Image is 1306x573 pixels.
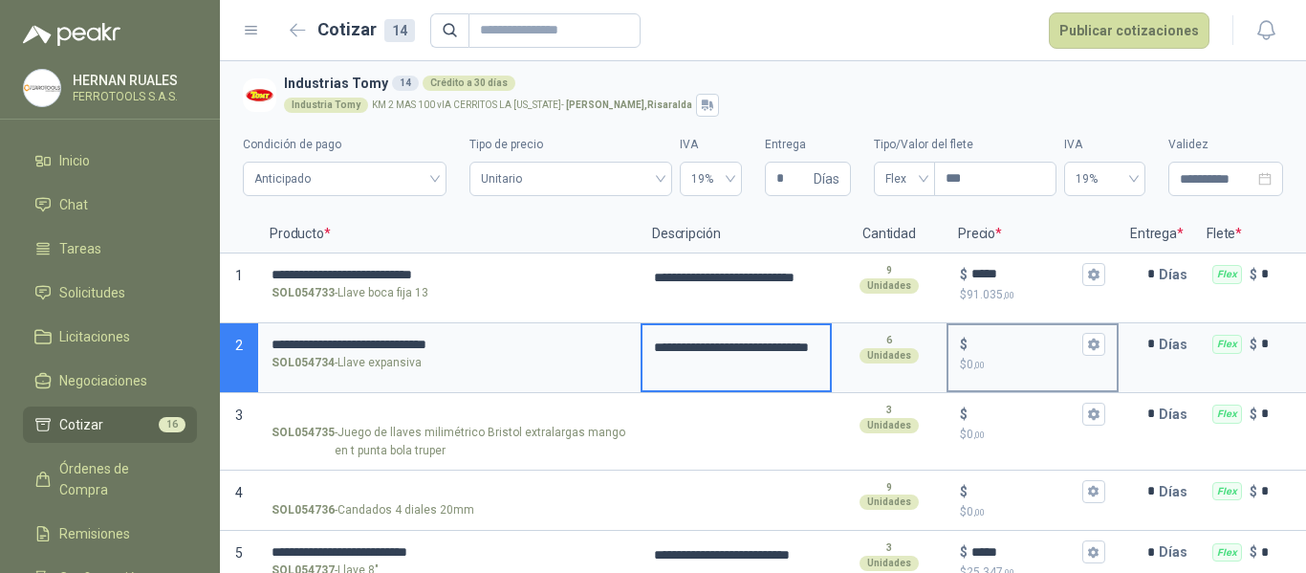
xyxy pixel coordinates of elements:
span: Días [814,163,839,195]
p: $ [960,404,968,425]
div: Unidades [860,278,919,294]
span: ,00 [973,360,985,370]
div: Flex [1212,265,1242,284]
img: Logo peakr [23,23,120,46]
p: $ [960,286,1105,304]
span: Flex [885,165,924,193]
p: $ [1250,481,1257,502]
p: Días [1159,395,1195,433]
div: Unidades [860,348,919,364]
div: Flex [1212,335,1242,354]
input: $$0,00 [971,484,1078,498]
div: Unidades [860,556,919,571]
p: $ [960,481,968,502]
button: $$0,00 [1082,333,1105,356]
input: $$0,00 [971,337,1078,351]
button: $$0,00 [1082,403,1105,426]
p: $ [960,334,968,355]
a: Cotizar16 [23,407,197,443]
span: Anticipado [254,165,435,193]
span: ,00 [1003,290,1014,300]
input: SOL054735-Juego de llaves milimétrico Bristol extralargas mango en t punta bola truper [272,408,627,422]
strong: SOL054735 [272,424,335,460]
p: $ [1250,334,1257,355]
label: IVA [1064,136,1145,154]
label: Entrega [765,136,851,154]
input: SOL054736-Candados 4 diales 20mm [272,485,627,499]
label: Tipo de precio [469,136,671,154]
p: 3 [886,403,892,418]
p: Precio [947,215,1119,253]
span: Órdenes de Compra [59,458,179,500]
a: Negociaciones [23,363,197,399]
p: Días [1159,255,1195,294]
p: Días [1159,473,1195,511]
div: Flex [1212,482,1242,501]
strong: [PERSON_NAME] , Risaralda [566,99,692,110]
input: $$25.347,00 [971,545,1078,560]
span: Inicio [59,150,90,171]
h2: Cotizar [317,16,415,43]
p: 3 [886,540,892,556]
p: Producto [258,215,641,253]
p: $ [960,426,1105,444]
span: 2 [235,338,243,353]
label: Validez [1168,136,1283,154]
p: $ [960,503,1105,521]
p: $ [1250,264,1257,285]
input: SOL054734-Llave expansiva [272,338,627,352]
p: - Juego de llaves milimétrico Bristol extralargas mango en t punta bola truper [272,424,627,460]
button: $$91.035,00 [1082,263,1105,286]
span: 1 [235,268,243,283]
p: 9 [886,480,892,496]
p: Descripción [641,215,832,253]
p: $ [1250,404,1257,425]
p: $ [1250,541,1257,562]
p: 9 [886,263,892,278]
button: $$0,00 [1082,480,1105,503]
img: Company Logo [24,70,60,106]
label: IVA [680,136,742,154]
label: Condición de pago [243,136,446,154]
span: 4 [235,485,243,500]
div: Flex [1212,543,1242,562]
p: Días [1159,533,1195,571]
input: SOL054733-Llave boca fija 13 [272,268,627,282]
img: Company Logo [243,78,276,112]
button: Publicar cotizaciones [1049,12,1209,49]
span: ,00 [973,507,985,518]
p: Días [1159,325,1195,364]
a: Tareas [23,231,197,267]
a: Solicitudes [23,275,197,311]
span: Cotizar [59,414,103,435]
span: ,00 [973,430,985,440]
p: $ [960,356,1105,374]
div: Unidades [860,495,919,510]
p: KM 2 MAS 100 vIA CERRITOS LA [US_STATE] - [372,100,692,110]
strong: SOL054736 [272,501,335,519]
p: - Candados 4 diales 20mm [272,501,474,519]
input: $$91.035,00 [971,267,1078,281]
span: 19% [1076,165,1134,193]
p: Entrega [1119,215,1195,253]
input: $$0,00 [971,407,1078,421]
p: FERROTOOLS S.A.S. [73,91,192,102]
div: Industria Tomy [284,98,368,113]
a: Licitaciones [23,319,197,355]
span: Solicitudes [59,282,125,303]
strong: SOL054734 [272,354,335,372]
p: Cantidad [832,215,947,253]
div: Flex [1212,405,1242,424]
input: SOL054737-Llave 8" [272,545,627,560]
span: Licitaciones [59,326,130,347]
a: Órdenes de Compra [23,451,197,508]
span: 0 [967,428,985,441]
label: Tipo/Valor del flete [874,136,1056,154]
span: Tareas [59,238,101,259]
span: Negociaciones [59,370,147,391]
button: $$25.347,00 [1082,540,1105,563]
a: Remisiones [23,516,197,552]
p: $ [960,264,968,285]
span: Chat [59,194,88,215]
p: HERNAN RUALES [73,74,192,87]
